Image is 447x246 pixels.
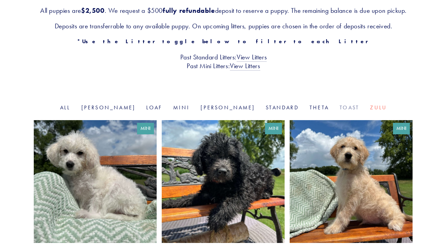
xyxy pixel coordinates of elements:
h3: Past Standard Litters: Past Mini Litters: [34,53,413,70]
a: Standard [266,104,299,111]
a: All [60,104,71,111]
h3: Deposits are transferrable to any available puppy. On upcoming litters, puppies are chosen in the... [34,22,413,30]
a: View Litters [230,62,260,71]
strong: $2,500 [81,6,105,15]
a: Toast [340,104,359,111]
a: View Litters [237,53,267,62]
a: [PERSON_NAME] [201,104,255,111]
a: Theta [310,104,329,111]
a: Mini [173,104,190,111]
a: [PERSON_NAME] [81,104,136,111]
strong: *Use the Litter toggle below to filter to each Litter [77,38,370,45]
strong: fully refundable [163,6,215,15]
a: Loaf [146,104,162,111]
h3: All puppies are . We request a $500 deposit to reserve a puppy. The remaining balance is due upon... [34,6,413,15]
a: Zulu [370,104,387,111]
